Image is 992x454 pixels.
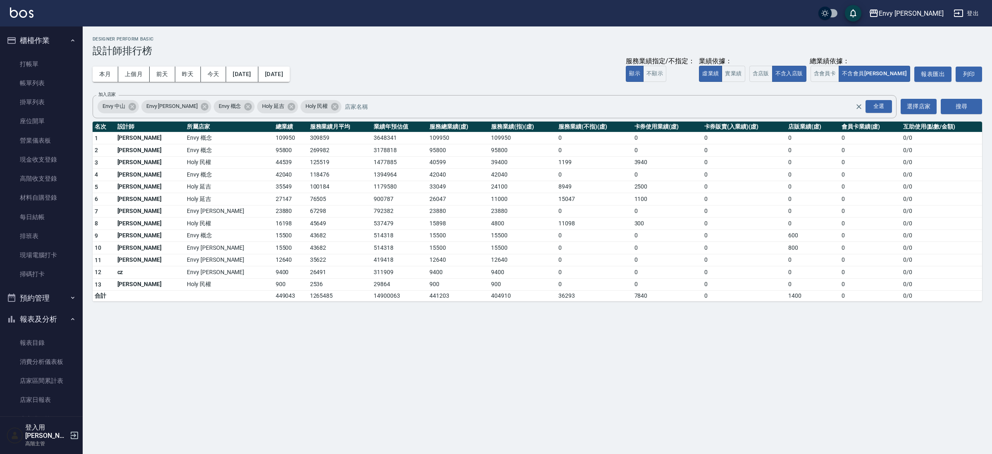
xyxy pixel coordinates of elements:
[308,278,372,291] td: 2536
[185,266,273,279] td: Envy [PERSON_NAME]
[3,333,79,352] a: 報表目錄
[901,156,982,169] td: 0 / 0
[3,74,79,93] a: 帳單列表
[702,217,786,230] td: 0
[853,101,865,112] button: Clear
[185,144,273,157] td: Envy 概念
[274,254,308,266] td: 12640
[632,242,702,254] td: 0
[786,242,839,254] td: 800
[3,352,79,371] a: 消費分析儀表板
[308,266,372,279] td: 26491
[300,100,341,113] div: Holy 民權
[702,156,786,169] td: 0
[185,122,273,132] th: 所屬店家
[300,102,333,110] span: Holy 民權
[95,257,102,263] span: 11
[626,66,644,82] button: 顯示
[3,112,79,131] a: 座位開單
[185,254,273,266] td: Envy [PERSON_NAME]
[115,266,185,279] td: cz
[185,169,273,181] td: Envy 概念
[839,144,901,157] td: 0
[556,205,632,217] td: 0
[308,132,372,144] td: 309859
[274,156,308,169] td: 44539
[632,181,702,193] td: 2500
[274,229,308,242] td: 15500
[185,217,273,230] td: Holy 民權
[95,135,98,141] span: 1
[556,242,632,254] td: 0
[274,266,308,279] td: 9400
[95,281,102,288] span: 13
[427,181,489,193] td: 33049
[489,169,556,181] td: 42040
[3,55,79,74] a: 打帳單
[786,169,839,181] td: 0
[489,156,556,169] td: 39400
[786,254,839,266] td: 0
[3,93,79,112] a: 掛單列表
[372,122,427,132] th: 業績年預估值
[489,122,556,132] th: 服務業績(指)(虛)
[3,208,79,227] a: 每日結帳
[427,278,489,291] td: 900
[372,242,427,254] td: 514318
[3,246,79,265] a: 現場電腦打卡
[95,232,98,239] span: 9
[556,132,632,144] td: 0
[201,67,227,82] button: 今天
[274,181,308,193] td: 35549
[226,67,258,82] button: [DATE]
[556,266,632,279] td: 0
[308,169,372,181] td: 118476
[274,205,308,217] td: 23880
[901,229,982,242] td: 0 / 0
[839,205,901,217] td: 0
[115,205,185,217] td: [PERSON_NAME]
[489,229,556,242] td: 15500
[879,8,944,19] div: Envy [PERSON_NAME]
[95,159,98,166] span: 3
[772,66,806,82] button: 不含入店販
[702,266,786,279] td: 0
[489,181,556,193] td: 24100
[115,132,185,144] td: [PERSON_NAME]
[308,217,372,230] td: 45649
[257,102,289,110] span: Holy 延吉
[702,169,786,181] td: 0
[556,156,632,169] td: 1199
[786,122,839,132] th: 店販業績(虛)
[372,181,427,193] td: 1179580
[25,440,67,447] p: 高階主管
[115,156,185,169] td: [PERSON_NAME]
[372,291,427,301] td: 14900063
[372,205,427,217] td: 792382
[3,410,79,429] a: 店家排行榜
[3,30,79,51] button: 櫃檯作業
[185,229,273,242] td: Envy 概念
[901,291,982,301] td: 0 / 0
[3,131,79,150] a: 營業儀表板
[427,132,489,144] td: 109950
[214,100,255,113] div: Envy 概念
[749,57,911,66] div: 總業績依據：
[489,193,556,205] td: 11000
[864,98,894,115] button: Open
[98,102,130,110] span: Envy 中山
[489,291,556,301] td: 404910
[427,229,489,242] td: 15500
[950,6,982,21] button: 登出
[556,193,632,205] td: 15047
[839,122,901,132] th: 會員卡業績(虛)
[274,278,308,291] td: 900
[901,217,982,230] td: 0 / 0
[93,122,115,132] th: 名次
[372,217,427,230] td: 537479
[839,217,901,230] td: 0
[786,266,839,279] td: 0
[786,217,839,230] td: 0
[150,67,175,82] button: 前天
[115,217,185,230] td: [PERSON_NAME]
